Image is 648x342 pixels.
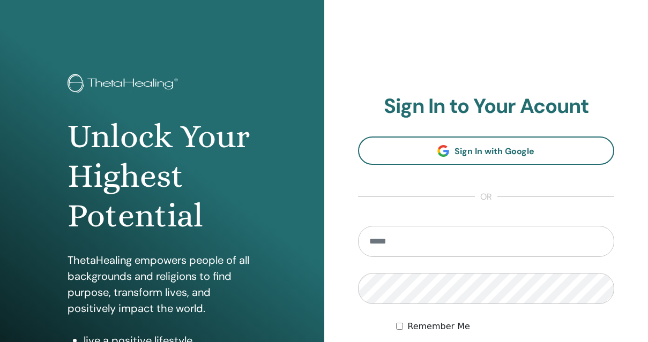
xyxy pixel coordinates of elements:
[358,94,615,119] h2: Sign In to Your Acount
[68,117,257,236] h1: Unlock Your Highest Potential
[396,320,614,333] div: Keep me authenticated indefinitely or until I manually logout
[475,191,497,203] span: or
[407,320,470,333] label: Remember Me
[358,136,615,165] a: Sign In with Google
[455,146,534,157] span: Sign In with Google
[68,252,257,316] p: ThetaHealing empowers people of all backgrounds and religions to find purpose, transform lives, a...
